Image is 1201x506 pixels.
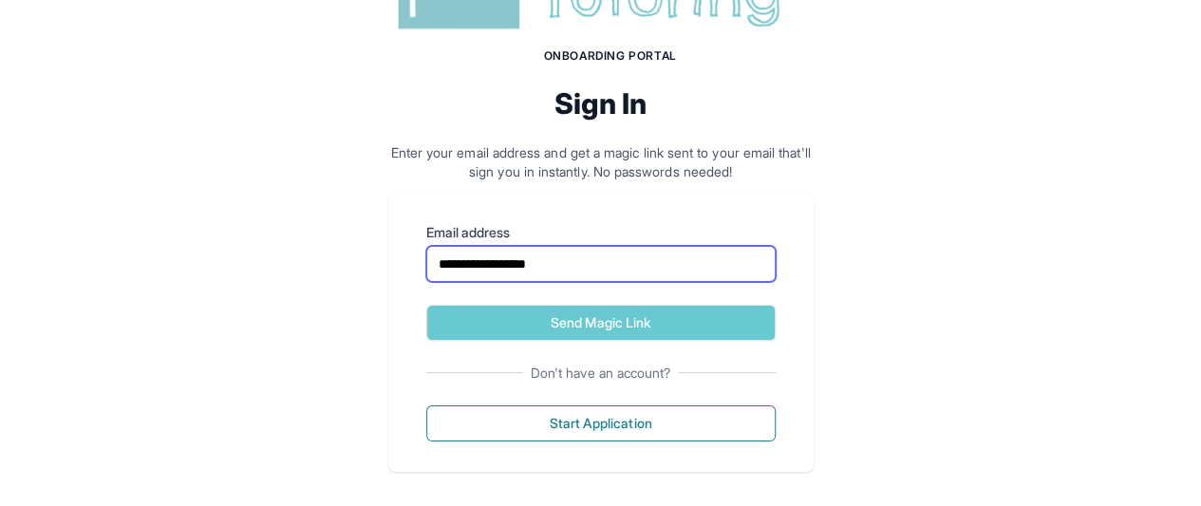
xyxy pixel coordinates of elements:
button: Start Application [426,405,776,441]
h1: Onboarding Portal [407,48,814,64]
button: Send Magic Link [426,305,776,341]
label: Email address [426,223,776,242]
h2: Sign In [388,86,814,121]
span: Don't have an account? [523,364,679,383]
p: Enter your email address and get a magic link sent to your email that'll sign you in instantly. N... [388,143,814,181]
